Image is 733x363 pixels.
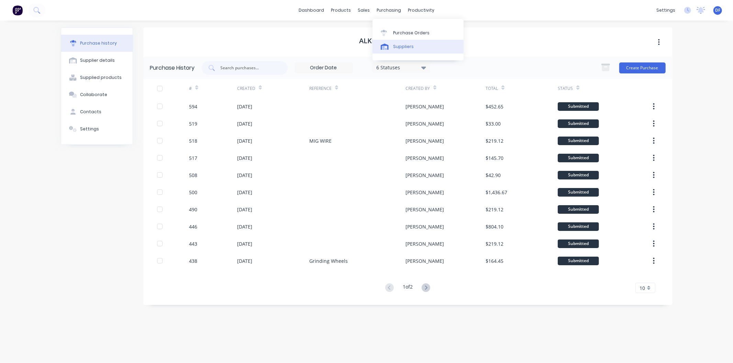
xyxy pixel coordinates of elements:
[189,85,192,92] div: #
[354,5,373,15] div: sales
[406,189,444,196] div: [PERSON_NAME]
[237,137,252,144] div: [DATE]
[309,257,348,265] div: Grinding Wheels
[12,5,23,15] img: Factory
[558,102,599,111] div: Submitted
[237,206,252,213] div: [DATE]
[558,188,599,197] div: Submitted
[189,137,197,144] div: 518
[486,257,503,265] div: $164.45
[558,119,599,128] div: Submitted
[80,74,122,81] div: Supplied products
[150,64,195,72] div: Purchase History
[404,5,438,15] div: productivity
[406,240,444,247] div: [PERSON_NAME]
[373,5,404,15] div: purchasing
[558,171,599,179] div: Submitted
[406,154,444,162] div: [PERSON_NAME]
[80,40,117,46] div: Purchase history
[486,172,501,179] div: $42.90
[558,222,599,231] div: Submitted
[189,103,197,110] div: 594
[558,257,599,265] div: Submitted
[373,26,464,39] a: Purchase Orders
[61,120,133,138] button: Settings
[237,189,252,196] div: [DATE]
[403,283,413,293] div: 1 of 2
[295,63,353,73] input: Order Date
[237,257,252,265] div: [DATE]
[406,223,444,230] div: [PERSON_NAME]
[189,240,197,247] div: 443
[373,40,464,54] a: Suppliers
[189,206,197,213] div: 490
[237,240,252,247] div: [DATE]
[558,137,599,145] div: Submitted
[237,172,252,179] div: [DATE]
[189,154,197,162] div: 517
[237,154,252,162] div: [DATE]
[406,172,444,179] div: [PERSON_NAME]
[406,103,444,110] div: [PERSON_NAME]
[486,137,503,144] div: $219.12
[486,103,503,110] div: $452.65
[486,154,503,162] div: $145.70
[309,85,332,92] div: Reference
[486,223,503,230] div: $804.10
[558,205,599,214] div: Submitted
[558,154,599,162] div: Submitted
[558,85,573,92] div: Status
[376,64,425,71] div: 6 Statuses
[619,62,666,73] button: Create Purchase
[80,57,115,63] div: Supplier details
[715,7,720,13] span: DF
[61,103,133,120] button: Contacts
[189,189,197,196] div: 500
[393,44,414,50] div: Suppliers
[237,103,252,110] div: [DATE]
[189,120,197,127] div: 519
[486,120,501,127] div: $33.00
[237,223,252,230] div: [DATE]
[61,35,133,52] button: Purchase history
[406,206,444,213] div: [PERSON_NAME]
[237,85,255,92] div: Created
[486,85,498,92] div: Total
[406,120,444,127] div: [PERSON_NAME]
[80,126,99,132] div: Settings
[80,109,101,115] div: Contacts
[406,137,444,144] div: [PERSON_NAME]
[189,257,197,265] div: 438
[309,137,332,144] div: MIG WIRE
[220,65,277,71] input: Search purchases...
[61,86,133,103] button: Collaborate
[393,30,430,36] div: Purchase Orders
[486,206,503,213] div: $219.12
[80,92,107,98] div: Collaborate
[406,257,444,265] div: [PERSON_NAME]
[295,5,327,15] a: dashboard
[327,5,354,15] div: products
[406,85,430,92] div: Created By
[359,37,456,45] h1: Alkem Industrial Supplies
[653,5,679,15] div: settings
[237,120,252,127] div: [DATE]
[189,223,197,230] div: 446
[640,284,645,292] span: 10
[189,172,197,179] div: 508
[558,239,599,248] div: Submitted
[486,240,503,247] div: $219.12
[61,69,133,86] button: Supplied products
[486,189,507,196] div: $1,436.67
[61,52,133,69] button: Supplier details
